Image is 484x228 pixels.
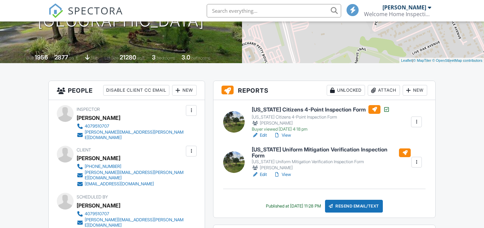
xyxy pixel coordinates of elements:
span: Lot Size [105,55,119,60]
a: © MapTiler [413,58,431,62]
div: New [172,85,197,96]
div: | [399,58,484,63]
h3: People [49,81,205,100]
a: [PHONE_NUMBER] [77,163,184,170]
a: Edit [252,171,267,178]
span: sq.ft. [137,55,146,60]
span: Inspector [77,107,100,112]
div: [PERSON_NAME] [252,165,411,171]
div: [PERSON_NAME] [252,120,390,127]
div: [PERSON_NAME] [382,4,426,11]
span: Scheduled By [77,194,108,199]
div: Welcome Home Inspections, LLC [364,11,431,17]
div: 3 [152,54,156,61]
a: View [274,132,291,139]
a: [PERSON_NAME][EMAIL_ADDRESS][PERSON_NAME][DOMAIN_NAME] [77,170,184,181]
a: [PERSON_NAME][EMAIL_ADDRESS][PERSON_NAME][DOMAIN_NAME] [77,217,184,228]
span: bedrooms [157,55,175,60]
div: 4079510707 [85,211,109,217]
div: 4079510707 [85,124,109,129]
div: [PERSON_NAME][EMAIL_ADDRESS][PERSON_NAME][DOMAIN_NAME] [85,217,184,228]
div: [PERSON_NAME][EMAIL_ADDRESS][PERSON_NAME][DOMAIN_NAME] [85,130,184,140]
a: © OpenStreetMap contributors [432,58,482,62]
div: Attach [368,85,400,96]
div: Disable Client CC Email [103,85,169,96]
span: Built [26,55,34,60]
span: slab [91,55,98,60]
div: [PERSON_NAME] [77,153,120,163]
h6: [US_STATE] Citizens 4-Point Inspection Form [252,105,390,114]
h3: Reports [213,81,435,100]
div: 2877 [54,54,68,61]
a: [PERSON_NAME][EMAIL_ADDRESS][PERSON_NAME][DOMAIN_NAME] [77,130,184,140]
div: Buyer viewed [DATE] 4:18 pm [252,127,390,132]
a: [EMAIL_ADDRESS][DOMAIN_NAME] [77,181,184,187]
a: 4079510707 [77,123,184,130]
a: [US_STATE] Citizens 4-Point Inspection Form [US_STATE] Citizens 4-Point Inspection Form [PERSON_N... [252,105,390,132]
div: [EMAIL_ADDRESS][DOMAIN_NAME] [85,181,154,187]
a: [US_STATE] Uniform Mitigation Verification Inspection Form [US_STATE] Uniform Mitigation Verifica... [252,147,411,171]
div: [PERSON_NAME][EMAIL_ADDRESS][PERSON_NAME][DOMAIN_NAME] [85,170,184,181]
div: [PERSON_NAME] [77,113,120,123]
div: Published at [DATE] 11:28 PM [266,203,321,209]
div: [US_STATE] Uniform Mitigation Verification Inspection Form [252,159,411,165]
input: Search everything... [207,4,341,17]
div: 1956 [35,54,48,61]
div: 3.0 [182,54,190,61]
a: SPECTORA [48,9,123,23]
a: Leaflet [401,58,412,62]
a: 4079510707 [77,211,184,217]
span: sq. ft. [69,55,79,60]
div: New [403,85,427,96]
div: Resend Email/Text [325,200,383,213]
a: View [274,171,291,178]
div: 21280 [120,54,136,61]
div: [PHONE_NUMBER] [85,164,121,169]
div: Unlocked [327,85,365,96]
div: [PERSON_NAME] [77,200,120,211]
div: [US_STATE] Citizens 4-Point Inspection Form [252,115,390,120]
h6: [US_STATE] Uniform Mitigation Verification Inspection Form [252,147,411,158]
span: bathrooms [191,55,210,60]
span: SPECTORA [68,3,123,17]
span: Client [77,147,91,152]
img: The Best Home Inspection Software - Spectora [48,3,63,18]
a: Edit [252,132,267,139]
